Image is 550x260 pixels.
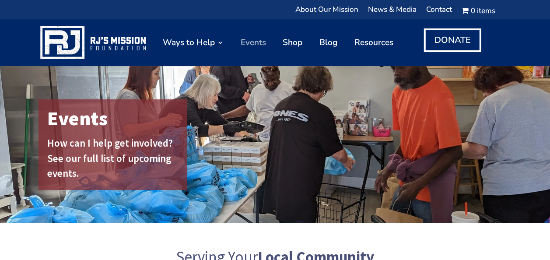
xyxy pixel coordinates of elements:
h2: How can I help get involved? See our full list of upcoming events. [47,136,182,186]
a: DONATE [424,28,481,52]
i: Cart [462,6,470,16]
a: News & Media [368,7,417,18]
span: 0 items [470,8,495,14]
a: Events [240,23,266,61]
a: Cart0 items [462,7,495,18]
a: Ways to Help [163,23,224,61]
a: Blog [319,23,337,61]
a: Resources [354,23,393,61]
h1: Events [47,104,182,138]
a: About Our Mission [295,7,358,18]
a: Contact [426,7,452,18]
a: Shop [283,23,302,61]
